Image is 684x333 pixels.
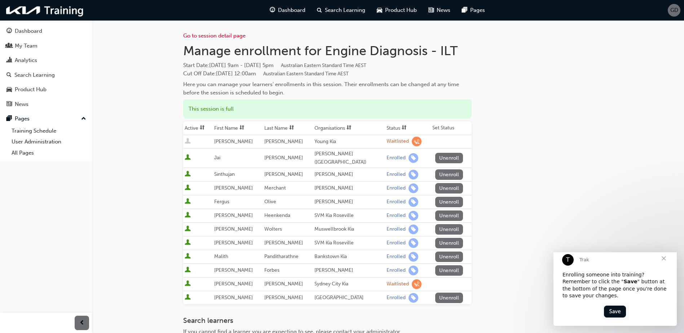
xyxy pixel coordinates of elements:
[409,266,418,275] span: learningRecordVerb_ENROLL-icon
[3,39,89,53] a: My Team
[314,170,384,179] div: [PERSON_NAME]
[387,199,406,205] div: Enrolled
[435,197,463,207] button: Unenroll
[9,19,114,47] div: Enrolling someone into training? Remember to click the " " button at the bottom of the page once ...
[314,280,384,288] div: Sydney City Kia
[314,266,384,275] div: [PERSON_NAME]
[6,43,12,49] span: people-icon
[15,42,37,50] div: My Team
[185,267,191,274] span: User is active
[183,32,246,39] a: Go to session detail page
[9,136,89,147] a: User Administration
[264,171,303,177] span: [PERSON_NAME]
[387,171,406,178] div: Enrolled
[9,147,89,159] a: All Pages
[314,150,384,166] div: [PERSON_NAME] ([GEOGRAPHIC_DATA])
[435,252,463,262] button: Unenroll
[185,138,191,145] span: User is inactive
[9,125,89,137] a: Training Schedule
[409,225,418,234] span: learningRecordVerb_ENROLL-icon
[185,171,191,178] span: User is active
[3,112,89,125] button: Pages
[313,121,385,135] th: Toggle SortBy
[387,240,406,247] div: Enrolled
[214,294,253,301] span: [PERSON_NAME]
[270,6,275,15] span: guage-icon
[214,212,253,218] span: [PERSON_NAME]
[387,138,409,145] div: Waitlisted
[377,6,382,15] span: car-icon
[347,125,352,131] span: sorting-icon
[470,6,485,14] span: Pages
[387,281,409,288] div: Waitlisted
[3,68,89,82] a: Search Learning
[185,280,191,288] span: User is active
[185,294,191,301] span: User is active
[371,3,423,18] a: car-iconProduct Hub
[264,281,303,287] span: [PERSON_NAME]
[409,211,418,221] span: learningRecordVerb_ENROLL-icon
[264,240,303,246] span: [PERSON_NAME]
[185,253,191,260] span: User is active
[435,169,463,180] button: Unenroll
[214,171,235,177] span: Sinthujan
[6,86,12,93] span: car-icon
[15,56,37,65] div: Analytics
[387,185,406,192] div: Enrolled
[289,125,294,131] span: sorting-icon
[264,212,290,218] span: Heenkenda
[264,185,286,191] span: Merchant
[668,4,680,17] button: GD
[314,198,384,206] div: [PERSON_NAME]
[6,72,12,79] span: search-icon
[183,316,472,325] h3: Search learners
[264,294,303,301] span: [PERSON_NAME]
[311,3,371,18] a: search-iconSearch Learning
[263,71,349,77] span: Australian Eastern Standard Time AEST
[214,267,253,273] span: [PERSON_NAME]
[81,114,86,124] span: up-icon
[70,26,84,32] b: Save
[314,138,384,146] div: Young Kia
[15,85,47,94] div: Product Hub
[15,100,28,108] div: News
[214,199,229,205] span: Fergus
[239,125,244,131] span: sorting-icon
[437,6,450,14] span: News
[3,25,89,38] a: Dashboard
[3,54,89,67] a: Analytics
[264,253,299,259] span: Panditharathne
[409,293,418,303] span: learningRecordVerb_ENROLL-icon
[314,184,384,192] div: [PERSON_NAME]
[6,116,12,122] span: pages-icon
[214,155,220,161] span: Jai
[264,226,282,232] span: Wolters
[6,57,12,64] span: chart-icon
[435,238,463,248] button: Unenroll
[183,80,472,97] div: Here you can manage your learners' enrollments in this session. Their enrollments can be changed ...
[213,121,263,135] th: Toggle SortBy
[553,252,677,326] iframe: Intercom live chat message
[79,319,85,328] span: prev-icon
[387,294,406,301] div: Enrolled
[183,99,472,119] div: This session is full
[214,138,253,145] span: [PERSON_NAME]
[209,62,366,68] span: [DATE] 9am - [DATE] 5pm
[387,267,406,274] div: Enrolled
[385,121,431,135] th: Toggle SortBy
[281,62,366,68] span: Australian Eastern Standard Time AEST
[409,153,418,163] span: learningRecordVerb_ENROLL-icon
[435,183,463,194] button: Unenroll
[3,83,89,96] a: Product Hub
[387,212,406,219] div: Enrolled
[412,279,422,289] span: learningRecordVerb_WAITLIST-icon
[214,281,253,287] span: [PERSON_NAME]
[264,3,311,18] a: guage-iconDashboard
[183,43,472,59] h1: Manage enrollment for Engine Diagnosis - ILT
[214,240,253,246] span: [PERSON_NAME]
[4,3,87,18] a: kia-training
[317,6,322,15] span: search-icon
[183,61,472,70] span: Start Date :
[185,185,191,192] span: User is active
